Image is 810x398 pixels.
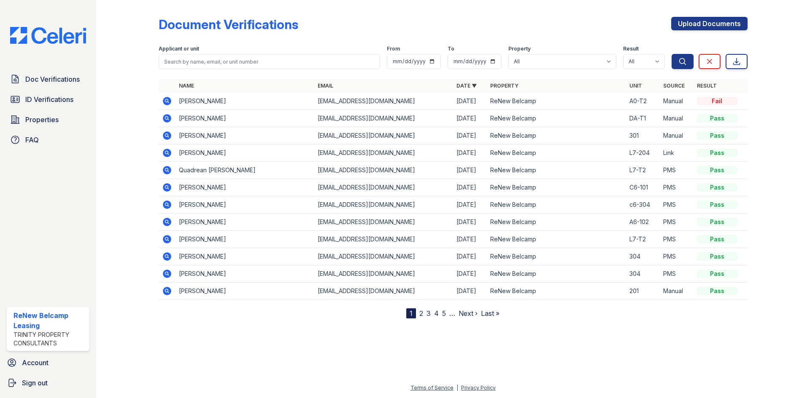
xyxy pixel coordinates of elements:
[660,179,694,196] td: PMS
[25,74,80,84] span: Doc Verifications
[456,83,477,89] a: Date ▼
[175,231,314,248] td: [PERSON_NAME]
[453,110,487,127] td: [DATE]
[449,308,455,318] span: …
[406,308,416,318] div: 1
[660,231,694,248] td: PMS
[175,265,314,283] td: [PERSON_NAME]
[660,144,694,162] td: Link
[314,179,453,196] td: [EMAIL_ADDRESS][DOMAIN_NAME]
[175,110,314,127] td: [PERSON_NAME]
[626,144,660,162] td: L7-204
[25,94,73,104] span: ID Verifications
[660,127,694,144] td: Manual
[13,310,86,331] div: ReNew Belcamp Leasing
[22,358,49,368] span: Account
[697,218,737,226] div: Pass
[697,270,737,278] div: Pass
[660,162,694,179] td: PMS
[663,83,685,89] a: Source
[626,265,660,283] td: 304
[660,265,694,283] td: PMS
[626,231,660,248] td: L7-T2
[453,265,487,283] td: [DATE]
[660,93,694,110] td: Manual
[22,378,48,388] span: Sign out
[508,45,531,52] label: Property
[487,265,626,283] td: ReNew Belcamp
[626,283,660,300] td: 201
[434,309,439,318] a: 4
[314,231,453,248] td: [EMAIL_ADDRESS][DOMAIN_NAME]
[314,196,453,214] td: [EMAIL_ADDRESS][DOMAIN_NAME]
[314,110,453,127] td: [EMAIL_ADDRESS][DOMAIN_NAME]
[175,214,314,231] td: [PERSON_NAME]
[314,283,453,300] td: [EMAIL_ADDRESS][DOMAIN_NAME]
[487,231,626,248] td: ReNew Belcamp
[697,183,737,192] div: Pass
[660,248,694,265] td: PMS
[7,111,89,128] a: Properties
[314,248,453,265] td: [EMAIL_ADDRESS][DOMAIN_NAME]
[461,385,496,391] a: Privacy Policy
[442,309,446,318] a: 5
[626,248,660,265] td: 304
[13,331,86,347] div: Trinity Property Consultants
[626,162,660,179] td: L7-T2
[623,45,639,52] label: Result
[318,83,333,89] a: Email
[7,71,89,88] a: Doc Verifications
[487,196,626,214] td: ReNew Belcamp
[25,115,59,125] span: Properties
[456,385,458,391] div: |
[487,214,626,231] td: ReNew Belcamp
[487,283,626,300] td: ReNew Belcamp
[481,309,499,318] a: Last »
[419,309,423,318] a: 2
[314,162,453,179] td: [EMAIL_ADDRESS][DOMAIN_NAME]
[3,374,93,391] button: Sign out
[179,83,194,89] a: Name
[7,91,89,108] a: ID Verifications
[629,83,642,89] a: Unit
[697,235,737,243] div: Pass
[453,214,487,231] td: [DATE]
[410,385,454,391] a: Terms of Service
[626,93,660,110] td: A0-T2
[314,93,453,110] td: [EMAIL_ADDRESS][DOMAIN_NAME]
[448,45,454,52] label: To
[453,248,487,265] td: [DATE]
[487,248,626,265] td: ReNew Belcamp
[175,162,314,179] td: Quadrean [PERSON_NAME]
[387,45,400,52] label: From
[453,93,487,110] td: [DATE]
[175,179,314,196] td: [PERSON_NAME]
[626,179,660,196] td: C6-101
[159,17,298,32] div: Document Verifications
[697,287,737,295] div: Pass
[159,54,380,69] input: Search by name, email, or unit number
[159,45,199,52] label: Applicant or unit
[175,248,314,265] td: [PERSON_NAME]
[25,135,39,145] span: FAQ
[314,144,453,162] td: [EMAIL_ADDRESS][DOMAIN_NAME]
[453,127,487,144] td: [DATE]
[453,179,487,196] td: [DATE]
[175,283,314,300] td: [PERSON_NAME]
[175,196,314,214] td: [PERSON_NAME]
[697,83,717,89] a: Result
[697,149,737,157] div: Pass
[660,110,694,127] td: Manual
[459,309,478,318] a: Next ›
[626,127,660,144] td: 301
[487,110,626,127] td: ReNew Belcamp
[660,283,694,300] td: Manual
[175,144,314,162] td: [PERSON_NAME]
[487,127,626,144] td: ReNew Belcamp
[453,144,487,162] td: [DATE]
[671,17,748,30] a: Upload Documents
[453,162,487,179] td: [DATE]
[697,200,737,209] div: Pass
[660,196,694,214] td: PMS
[3,354,93,371] a: Account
